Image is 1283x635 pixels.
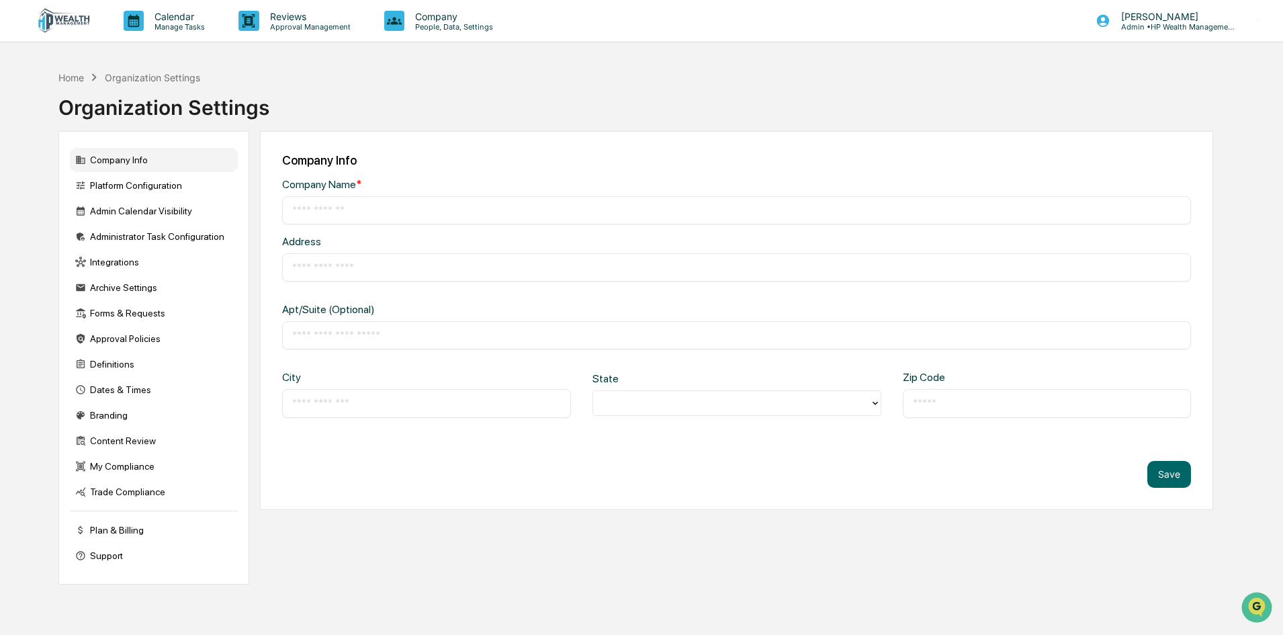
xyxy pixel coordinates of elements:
p: Approval Management [259,22,357,32]
div: City [282,371,412,384]
a: 🗄️Attestations [92,164,172,188]
div: Organization Settings [58,85,269,120]
div: Dates & Times [70,378,238,402]
button: Save [1147,461,1191,488]
div: Content Review [70,429,238,453]
div: Administrator Task Configuration [70,224,238,249]
div: 🗄️ [97,171,108,181]
div: Company Info [70,148,238,172]
p: [PERSON_NAME] [1110,11,1235,22]
div: State [592,372,722,385]
span: Preclearance [27,169,87,183]
p: Company [404,11,500,22]
div: Plan & Billing [70,518,238,542]
p: How can we help? [13,28,245,50]
iframe: Open customer support [1240,591,1276,627]
p: Calendar [144,11,212,22]
div: My Compliance [70,454,238,478]
div: Support [70,544,238,568]
img: logo [32,8,97,34]
div: Platform Configuration [70,173,238,198]
div: Company Info [282,153,1191,167]
div: 🔎 [13,196,24,207]
div: Trade Compliance [70,480,238,504]
div: Forms & Requests [70,301,238,325]
img: 1746055101610-c473b297-6a78-478c-a979-82029cc54cd1 [13,103,38,127]
p: People, Data, Settings [404,22,500,32]
p: Manage Tasks [144,22,212,32]
div: Start new chat [46,103,220,116]
div: Zip Code [903,371,1032,384]
button: Start new chat [228,107,245,123]
a: Powered byPylon [95,227,163,238]
input: Clear [35,61,222,75]
div: Home [58,72,84,83]
div: Address [282,235,691,248]
div: We're available if you need us! [46,116,170,127]
div: Company Name [282,178,691,191]
span: Pylon [134,228,163,238]
a: 🖐️Preclearance [8,164,92,188]
div: Admin Calendar Visibility [70,199,238,223]
p: Admin • HP Wealth Management, LLC [1110,22,1235,32]
div: 🖐️ [13,171,24,181]
div: Apt/Suite (Optional) [282,303,691,316]
div: Approval Policies [70,327,238,351]
div: Branding [70,403,238,427]
div: Archive Settings [70,276,238,300]
div: Integrations [70,250,238,274]
a: 🔎Data Lookup [8,189,90,214]
div: Definitions [70,352,238,376]
div: Organization Settings [105,72,200,83]
span: Attestations [111,169,167,183]
p: Reviews [259,11,357,22]
span: Data Lookup [27,195,85,208]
